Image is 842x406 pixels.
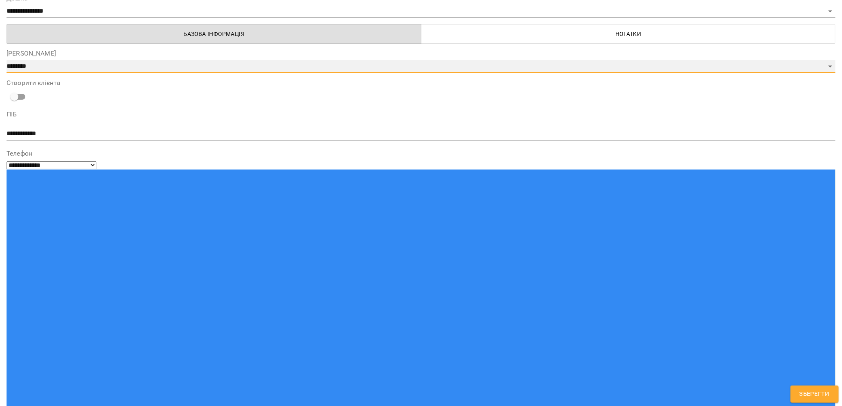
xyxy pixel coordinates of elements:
[800,389,830,399] span: Зберегти
[12,29,417,39] span: Базова інформація
[7,50,835,57] label: [PERSON_NAME]
[7,111,835,118] label: ПІБ
[7,150,835,157] label: Телефон
[791,386,839,403] button: Зберегти
[7,80,835,86] label: Створити клієнта
[7,161,96,169] select: Phone number country
[7,24,421,44] button: Базова інформація
[426,29,831,39] span: Нотатки
[421,24,836,44] button: Нотатки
